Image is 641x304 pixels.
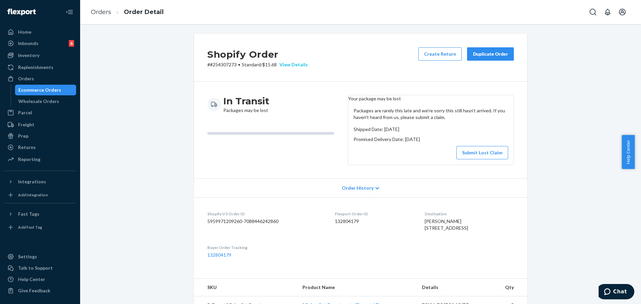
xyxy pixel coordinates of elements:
a: Orders [91,8,111,16]
dt: Flexport Order ID [335,211,414,217]
span: • [238,62,240,67]
p: Packages are rarely this late and we're sorry this still hasn't arrived. If you haven't heard fro... [354,107,508,121]
div: Wholesale Orders [18,98,59,105]
div: Inventory [18,52,39,59]
h2: Shopify Order [207,47,308,61]
div: 6 [69,40,74,47]
a: Settings [4,251,76,262]
div: Give Feedback [18,287,50,294]
button: Integrations [4,176,76,187]
a: Parcel [4,107,76,118]
a: Replenishments [4,62,76,73]
button: Create Return [418,47,462,61]
a: 132804179 [207,252,231,258]
a: Reporting [4,154,76,165]
div: Packages may be lost [223,95,269,114]
div: Orders [18,75,34,82]
header: Your package may be lost [348,95,513,102]
button: View Details [277,61,308,68]
div: Home [18,29,31,35]
dt: Shopify V3 Order ID [207,211,324,217]
button: Open Search Box [586,5,600,19]
dt: Destination [425,211,514,217]
a: Help Center [4,274,76,285]
a: Orders [4,73,76,84]
th: Product Name [297,279,417,296]
div: Add Integration [18,192,48,198]
a: Add Fast Tag [4,222,76,233]
a: Returns [4,142,76,153]
div: Fast Tags [18,211,39,217]
span: Standard [242,62,261,67]
dt: Buyer Order Tracking [207,245,324,250]
div: Integrations [18,178,46,185]
button: Help Center [622,135,635,169]
a: Inbounds6 [4,38,76,49]
a: Ecommerce Orders [15,85,76,95]
button: Talk to Support [4,263,76,273]
div: Duplicate Order [473,51,508,57]
div: Prep [18,133,28,139]
button: Give Feedback [4,285,76,296]
p: Shipped Date: [DATE] [354,126,508,133]
div: Replenishments [18,64,53,71]
a: Home [4,27,76,37]
div: Parcel [18,109,32,116]
span: [PERSON_NAME] [STREET_ADDRESS] [425,218,468,231]
a: Add Integration [4,190,76,200]
dd: 132804179 [335,218,414,225]
ol: breadcrumbs [85,2,169,22]
div: Ecommerce Orders [18,87,61,93]
a: Order Detail [124,8,164,16]
img: Flexport logo [7,9,36,15]
div: Help Center [18,276,45,283]
button: Open notifications [601,5,614,19]
th: Qty [490,279,527,296]
span: Order History [342,185,374,191]
button: Duplicate Order [467,47,514,61]
dd: 5959971209260-7088446242860 [207,218,324,225]
a: Prep [4,131,76,141]
div: Inbounds [18,40,38,47]
a: Freight [4,119,76,130]
iframe: Opens a widget where you can chat to one of our agents [599,284,634,301]
h3: In Transit [223,95,269,107]
p: # #254307273 / $15.68 [207,61,308,68]
button: Fast Tags [4,209,76,219]
a: Wholesale Orders [15,96,76,107]
button: Open account menu [616,5,629,19]
div: Talk to Support [18,265,53,271]
div: Freight [18,121,34,128]
button: Close Navigation [63,5,76,19]
a: Inventory [4,50,76,61]
button: Submit Lost Claim [456,146,508,159]
div: Settings [18,253,37,260]
div: Reporting [18,156,40,163]
div: Add Fast Tag [18,224,42,230]
div: Returns [18,144,36,151]
th: Details [417,279,490,296]
p: Promised Delivery Date: [DATE] [354,136,508,143]
th: SKU [194,279,297,296]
